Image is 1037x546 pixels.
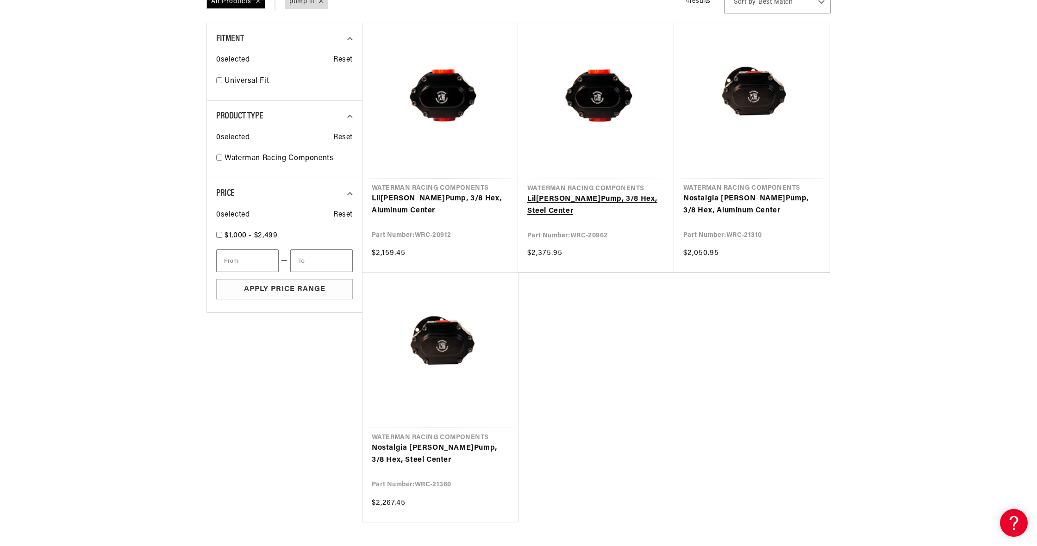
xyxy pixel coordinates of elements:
span: 0 selected [216,54,250,66]
input: From [216,249,279,272]
span: Product Type [216,112,263,121]
span: Reset [333,54,353,66]
input: To [290,249,353,272]
a: Lil[PERSON_NAME]Pump, 3/8 Hex, Steel Center [527,193,665,217]
span: — [281,255,288,267]
button: Apply Price Range [216,279,353,300]
span: Price [216,189,235,198]
span: Fitment [216,34,244,43]
span: Reset [333,132,353,144]
a: Lil[PERSON_NAME]Pump, 3/8 Hex, Aluminum Center [372,193,509,217]
span: 0 selected [216,132,250,144]
span: $1,000 - $2,499 [225,232,278,239]
a: Nostalgia [PERSON_NAME]Pump, 3/8 Hex, Steel Center [372,442,509,466]
a: Universal Fit [225,75,353,87]
a: Nostalgia [PERSON_NAME]Pump, 3/8 Hex, Aluminum Center [683,193,820,217]
a: Waterman Racing Components [225,153,353,165]
span: Reset [333,209,353,221]
span: 0 selected [216,209,250,221]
